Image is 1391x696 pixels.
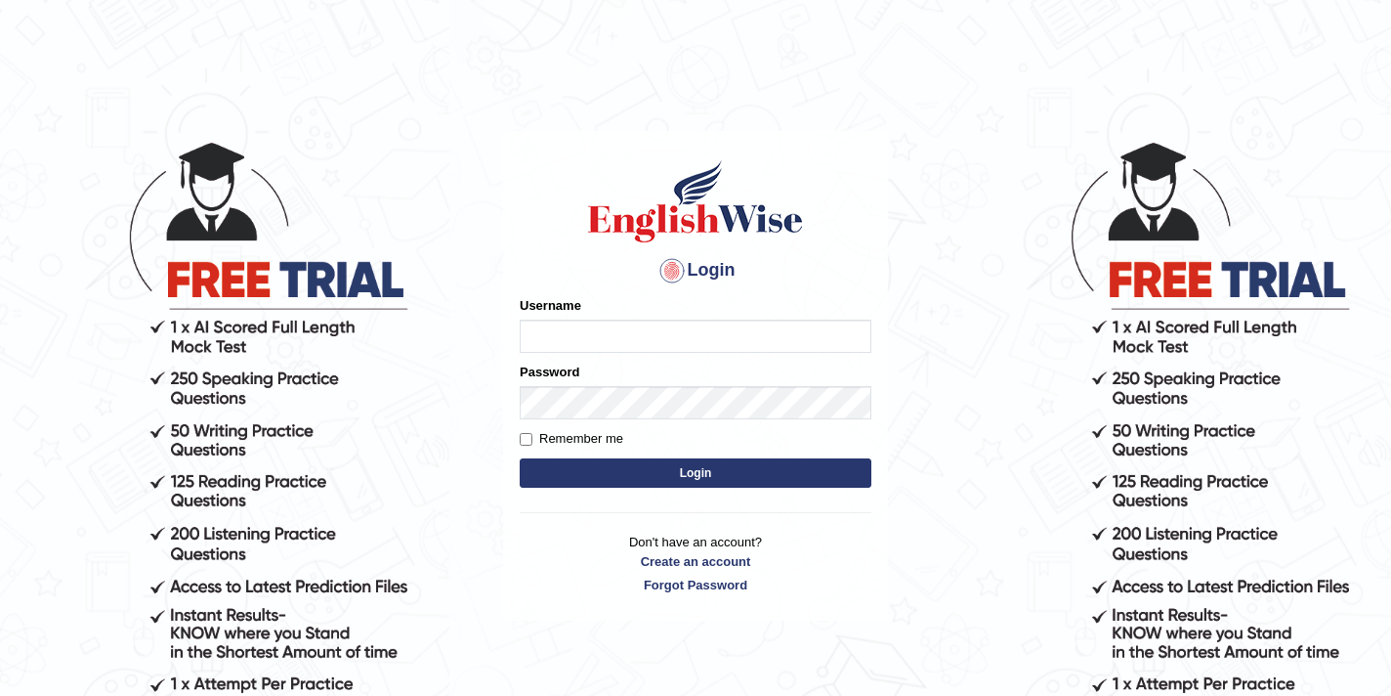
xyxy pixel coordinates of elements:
button: Login [520,458,871,488]
a: Create an account [520,552,871,571]
label: Username [520,296,581,315]
label: Remember me [520,429,623,449]
label: Password [520,363,579,381]
h4: Login [520,255,871,286]
input: Remember me [520,433,532,446]
a: Forgot Password [520,576,871,594]
p: Don't have an account? [520,533,871,593]
img: Logo of English Wise sign in for intelligent practice with AI [584,157,807,245]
